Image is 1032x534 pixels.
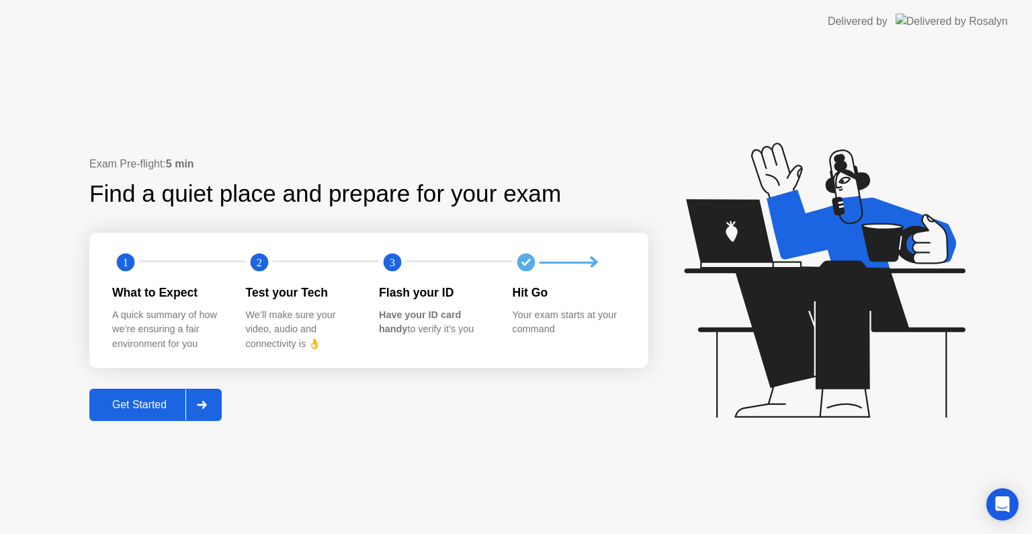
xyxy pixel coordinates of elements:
div: What to Expect [112,284,224,301]
div: We’ll make sure your video, audio and connectivity is 👌 [246,308,358,352]
div: A quick summary of how we’re ensuring a fair environment for you [112,308,224,352]
b: 5 min [166,158,194,169]
div: Open Intercom Messenger [986,488,1019,521]
b: Have your ID card handy [379,309,461,335]
div: Hit Go [513,284,625,301]
img: Delivered by Rosalyn [896,13,1008,29]
div: Flash your ID [379,284,491,301]
div: Get Started [93,399,185,411]
div: Your exam starts at your command [513,308,625,337]
div: Delivered by [828,13,888,30]
text: 3 [390,256,395,269]
div: to verify it’s you [379,308,491,337]
button: Get Started [89,389,222,421]
text: 2 [256,256,261,269]
div: Find a quiet place and prepare for your exam [89,176,563,212]
div: Test your Tech [246,284,358,301]
text: 1 [123,256,128,269]
div: Exam Pre-flight: [89,156,648,172]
